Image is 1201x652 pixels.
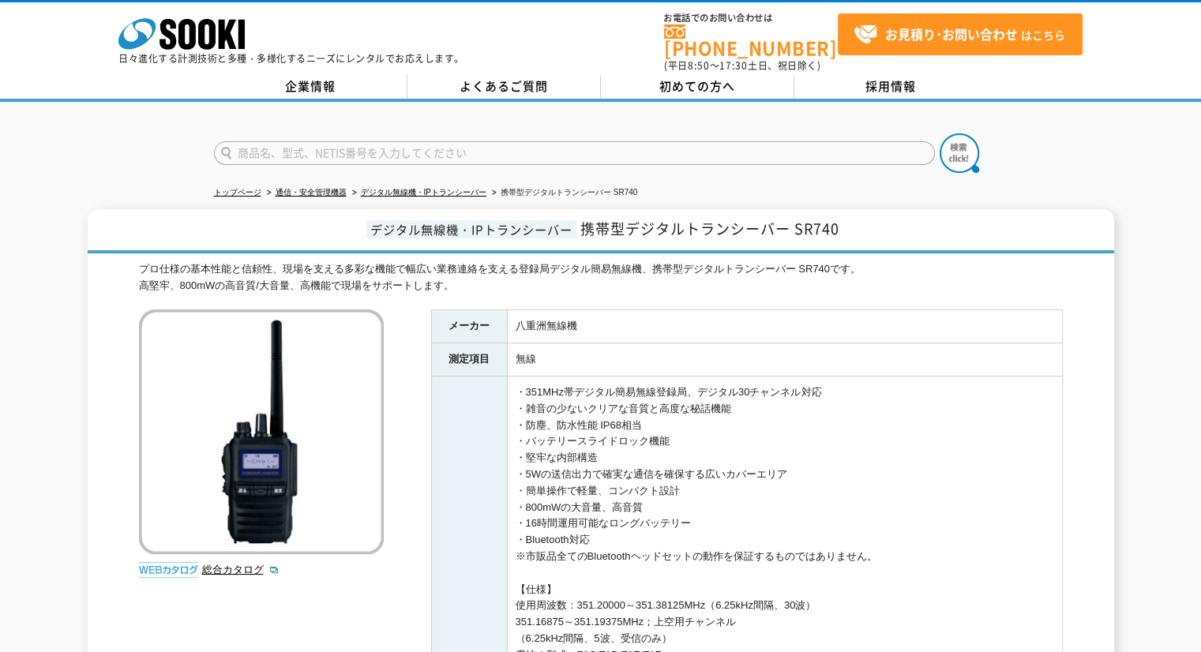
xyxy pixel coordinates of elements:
img: 携帯型デジタルトランシーバー SR740 [139,309,384,554]
a: 企業情報 [214,75,407,99]
li: 携帯型デジタルトランシーバー SR740 [489,185,637,201]
input: 商品名、型式、NETIS番号を入力してください [214,141,935,165]
td: 八重洲無線機 [507,310,1062,343]
span: 携帯型デジタルトランシーバー SR740 [580,218,839,239]
a: 総合カタログ [202,564,280,575]
strong: お見積り･お問い合わせ [885,24,1018,43]
a: お見積り･お問い合わせはこちら [838,13,1083,55]
a: よくあるご質問 [407,75,601,99]
span: 8:50 [688,58,710,73]
span: はこちら [854,23,1065,47]
span: 初めての方へ [659,77,735,95]
a: 初めての方へ [601,75,794,99]
img: webカタログ [139,562,198,578]
a: 通信・安全管理機器 [276,188,347,197]
a: [PHONE_NUMBER] [664,24,838,57]
div: プロ仕様の基本性能と信頼性、現場を支える多彩な機能で幅広い業務連絡を支える登録局デジタル簡易無線機、携帯型デジタルトランシーバー SR740です。 高堅牢、800mWの高音質/大音量、高機能で現... [139,261,1063,294]
span: デジタル無線機・IPトランシーバー [366,220,576,238]
a: トップページ [214,188,261,197]
a: 採用情報 [794,75,988,99]
a: デジタル無線機・IPトランシーバー [361,188,486,197]
img: btn_search.png [940,133,979,173]
th: 測定項目 [431,343,507,377]
td: 無線 [507,343,1062,377]
p: 日々進化する計測技術と多種・多様化するニーズにレンタルでお応えします。 [118,54,464,63]
span: お電話でのお問い合わせは [664,13,838,23]
span: 17:30 [719,58,748,73]
th: メーカー [431,310,507,343]
span: (平日 ～ 土日、祝日除く) [664,58,820,73]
